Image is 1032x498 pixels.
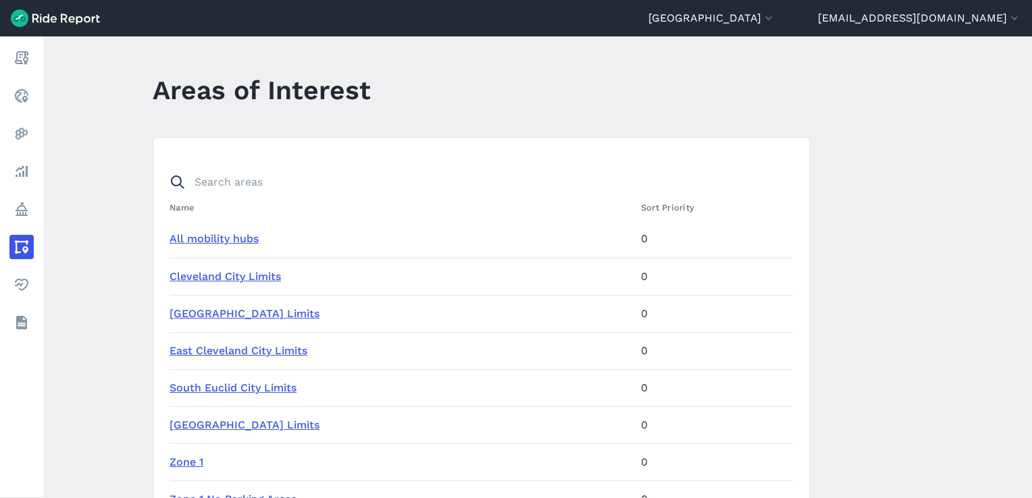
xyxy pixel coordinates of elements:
[170,344,307,357] a: East Cleveland City Limits
[9,84,34,108] a: Realtime
[636,258,794,295] td: 0
[9,235,34,259] a: Areas
[170,455,203,468] a: Zone 1
[11,9,100,27] img: Ride Report
[636,443,794,480] td: 0
[170,418,319,431] a: [GEOGRAPHIC_DATA] Limits
[636,221,794,258] td: 0
[818,10,1021,26] button: [EMAIL_ADDRESS][DOMAIN_NAME]
[170,232,259,245] a: All mobility hubs
[636,406,794,443] td: 0
[9,310,34,335] a: Datasets
[636,295,794,332] td: 0
[648,10,775,26] button: [GEOGRAPHIC_DATA]
[636,369,794,406] td: 0
[9,46,34,70] a: Report
[170,381,296,394] a: South Euclid City Limits
[9,159,34,184] a: Analyze
[170,307,319,320] a: [GEOGRAPHIC_DATA] Limits
[153,72,371,109] h1: Areas of Interest
[9,121,34,146] a: Heatmaps
[636,332,794,369] td: 0
[9,273,34,297] a: Health
[161,170,785,194] input: Search areas
[636,194,794,221] th: Sort Priority
[9,197,34,221] a: Policy
[170,270,281,283] a: Cleveland City Limits
[170,194,636,221] th: Name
